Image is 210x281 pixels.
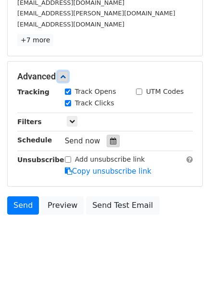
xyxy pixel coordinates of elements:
[162,235,210,281] iframe: Chat Widget
[75,87,116,97] label: Track Opens
[17,156,64,164] strong: Unsubscribe
[75,154,145,165] label: Add unsubscribe link
[146,87,184,97] label: UTM Codes
[17,88,49,96] strong: Tracking
[41,196,84,215] a: Preview
[17,34,53,46] a: +7 more
[65,137,100,145] span: Send now
[65,167,151,176] a: Copy unsubscribe link
[86,196,159,215] a: Send Test Email
[17,21,124,28] small: [EMAIL_ADDRESS][DOMAIN_NAME]
[75,98,114,108] label: Track Clicks
[17,118,42,126] strong: Filters
[17,71,193,82] h5: Advanced
[17,136,52,144] strong: Schedule
[7,196,39,215] a: Send
[17,10,175,17] small: [EMAIL_ADDRESS][PERSON_NAME][DOMAIN_NAME]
